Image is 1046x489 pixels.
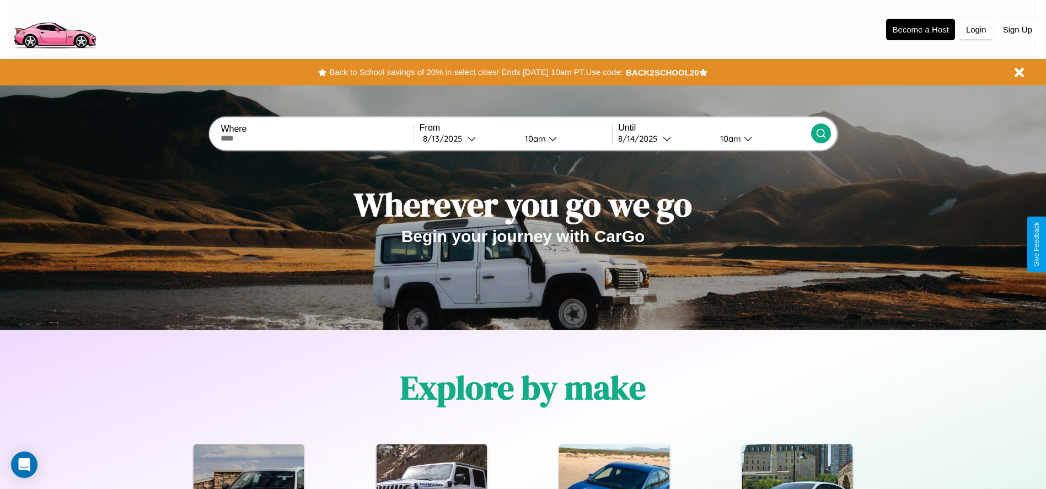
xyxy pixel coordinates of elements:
label: Where [221,124,413,134]
b: BACK2SCHOOL20 [626,68,699,77]
label: Until [618,123,811,133]
button: 8/13/2025 [420,133,516,144]
button: Login [961,19,992,40]
button: Become a Host [886,19,955,40]
img: logo [8,6,101,51]
label: From [420,123,612,133]
button: 10am [711,133,811,144]
button: 10am [516,133,613,144]
div: Give Feedback [1033,222,1040,267]
div: 8 / 13 / 2025 [423,133,468,144]
h1: Explore by make [400,365,646,410]
div: Open Intercom Messenger [11,452,37,478]
div: 8 / 14 / 2025 [618,133,663,144]
button: Sign Up [997,19,1038,40]
div: 10am [715,133,744,144]
div: 10am [519,133,549,144]
button: Back to School savings of 20% in select cities! Ends [DATE] 10am PT.Use code: [326,65,625,80]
